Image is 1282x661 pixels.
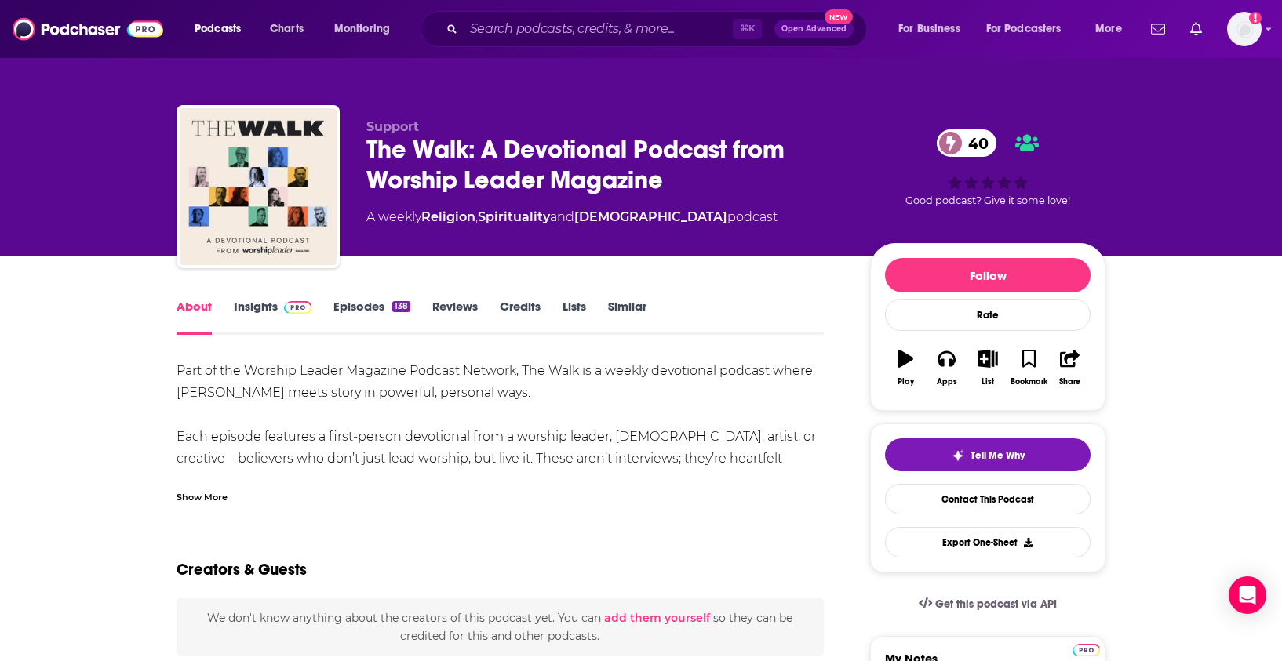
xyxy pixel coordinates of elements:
[1073,644,1100,656] img: Podchaser Pro
[260,16,313,42] a: Charts
[825,9,853,24] span: New
[475,209,478,224] span: ,
[421,209,475,224] a: Religion
[207,611,792,642] span: We don't know anything about the creators of this podcast yet . You can so they can be credited f...
[906,585,1069,623] a: Get this podcast via API
[608,299,646,335] a: Similar
[781,25,847,33] span: Open Advanced
[177,560,307,579] h2: Creators & Guests
[177,299,212,335] a: About
[1227,12,1262,46] span: Logged in as lsusanto
[926,340,967,396] button: Apps
[1073,641,1100,656] a: Pro website
[1145,16,1171,42] a: Show notifications dropdown
[952,129,996,157] span: 40
[976,16,1084,42] button: open menu
[500,299,541,335] a: Credits
[550,209,574,224] span: and
[270,18,304,40] span: Charts
[774,20,854,38] button: Open AdvancedNew
[604,612,710,624] button: add them yourself
[733,19,762,39] span: ⌘ K
[898,377,914,387] div: Play
[464,16,733,42] input: Search podcasts, credits, & more...
[885,527,1091,557] button: Export One-Sheet
[982,377,994,387] div: List
[563,299,586,335] a: Lists
[935,597,1057,611] span: Get this podcast via API
[898,18,960,40] span: For Business
[180,108,337,265] img: The Walk: A Devotional Podcast from Worship Leader Magazine
[366,208,778,227] div: A weekly podcast
[574,209,727,224] a: [DEMOGRAPHIC_DATA]
[937,377,957,387] div: Apps
[284,301,311,314] img: Podchaser Pro
[234,299,311,335] a: InsightsPodchaser Pro
[952,449,964,462] img: tell me why sparkle
[392,301,410,312] div: 138
[971,449,1025,462] span: Tell Me Why
[1008,340,1049,396] button: Bookmark
[1184,16,1208,42] a: Show notifications dropdown
[885,340,926,396] button: Play
[1011,377,1047,387] div: Bookmark
[967,340,1008,396] button: List
[887,16,980,42] button: open menu
[366,119,419,134] span: Support
[435,11,882,47] div: Search podcasts, credits, & more...
[885,258,1091,292] button: Follow
[333,299,410,335] a: Episodes138
[1227,12,1262,46] button: Show profile menu
[885,484,1091,514] a: Contact This Podcast
[1229,576,1266,614] div: Open Intercom Messenger
[184,16,261,42] button: open menu
[334,18,390,40] span: Monitoring
[1059,377,1080,387] div: Share
[1084,16,1142,42] button: open menu
[1050,340,1091,396] button: Share
[432,299,478,335] a: Reviews
[937,129,996,157] a: 40
[195,18,241,40] span: Podcasts
[870,119,1105,216] div: 40Good podcast? Give it some love!
[885,438,1091,471] button: tell me why sparkleTell Me Why
[905,194,1070,206] span: Good podcast? Give it some love!
[1095,18,1122,40] span: More
[13,14,163,44] img: Podchaser - Follow, Share and Rate Podcasts
[1249,12,1262,24] svg: Add a profile image
[986,18,1062,40] span: For Podcasters
[885,299,1091,331] div: Rate
[323,16,410,42] button: open menu
[1227,12,1262,46] img: User Profile
[478,209,550,224] a: Spirituality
